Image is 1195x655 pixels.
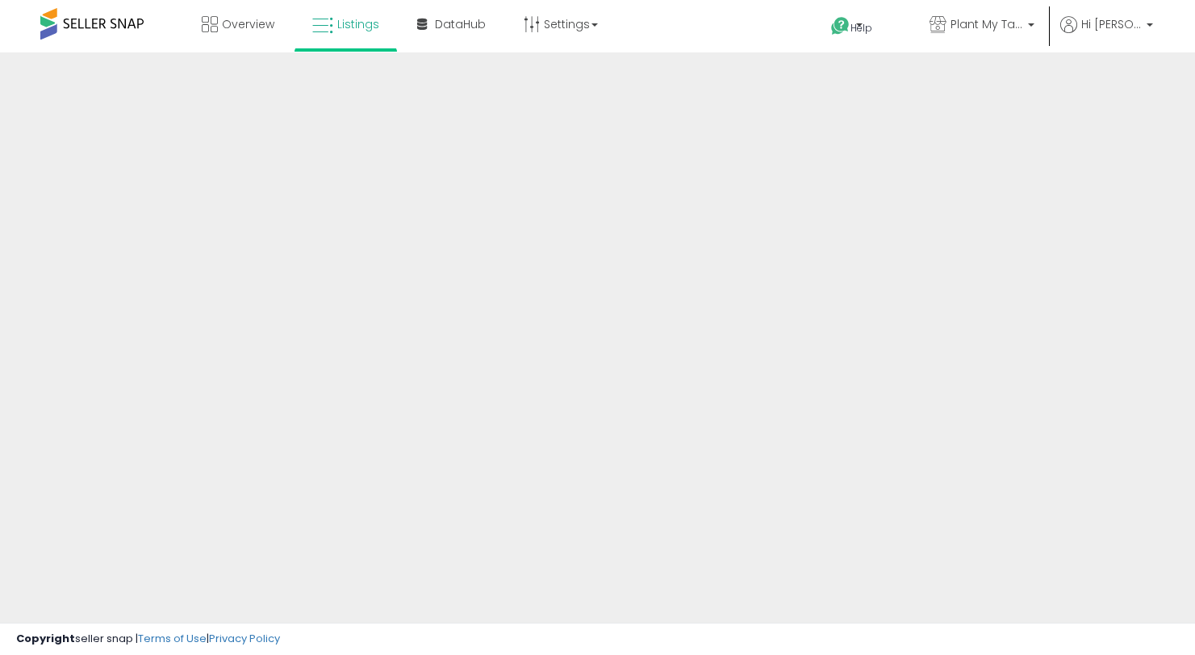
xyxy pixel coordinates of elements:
strong: Copyright [16,631,75,646]
span: Help [850,21,872,35]
span: Plant My Tank [951,16,1023,32]
span: Hi [PERSON_NAME] [1081,16,1142,32]
div: seller snap | | [16,632,280,647]
span: Overview [222,16,274,32]
a: Terms of Use [138,631,207,646]
a: Hi [PERSON_NAME] [1060,16,1153,52]
span: Listings [337,16,379,32]
a: Privacy Policy [209,631,280,646]
i: Get Help [830,16,850,36]
span: DataHub [435,16,486,32]
a: Help [818,4,904,52]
